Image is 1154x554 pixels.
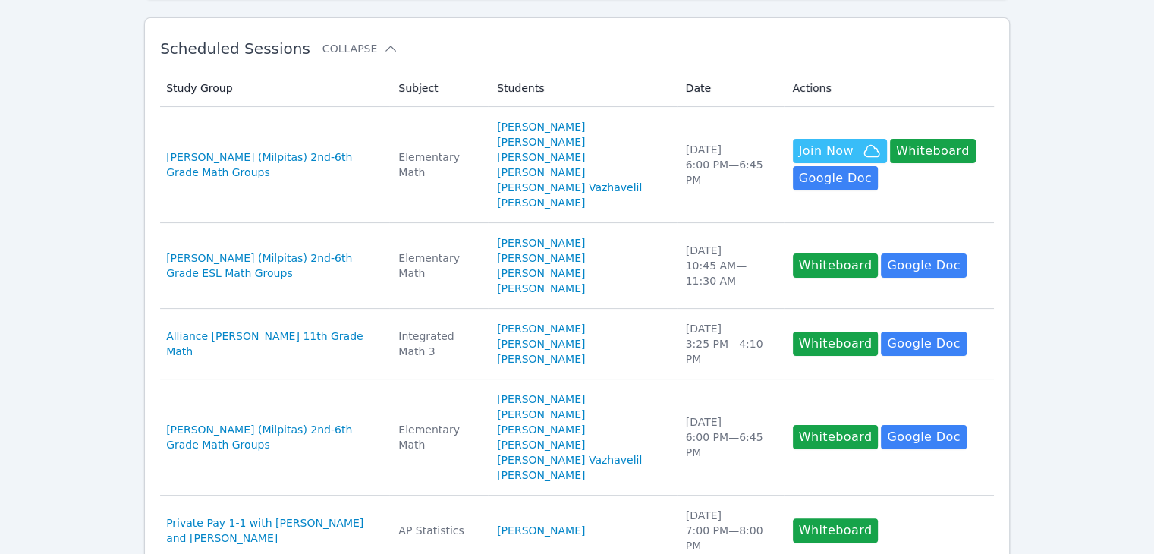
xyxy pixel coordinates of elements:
[793,518,879,543] button: Whiteboard
[497,321,585,336] a: [PERSON_NAME]
[322,41,398,56] button: Collapse
[398,422,479,452] div: Elementary Math
[793,139,887,163] button: Join Now
[686,321,775,367] div: [DATE] 3:25 PM — 4:10 PM
[166,515,380,546] a: Private Pay 1-1 with [PERSON_NAME] and [PERSON_NAME]
[160,70,389,107] th: Study Group
[497,119,585,134] a: [PERSON_NAME]
[497,165,668,195] a: [PERSON_NAME] [PERSON_NAME] Vazhavelil
[166,150,380,180] a: [PERSON_NAME] (Milpitas) 2nd-6th Grade Math Groups
[398,250,479,281] div: Elementary Math
[881,253,966,278] a: Google Doc
[497,407,585,422] a: [PERSON_NAME]
[497,134,585,150] a: [PERSON_NAME]
[497,523,585,538] a: [PERSON_NAME]
[166,329,380,359] a: Alliance [PERSON_NAME] 11th Grade Math
[497,392,585,407] a: [PERSON_NAME]
[497,437,668,467] a: [PERSON_NAME] [PERSON_NAME] Vazhavelil
[497,150,585,165] a: [PERSON_NAME]
[389,70,488,107] th: Subject
[497,422,585,437] a: [PERSON_NAME]
[160,223,994,309] tr: [PERSON_NAME] (Milpitas) 2nd-6th Grade ESL Math GroupsElementary Math[PERSON_NAME][PERSON_NAME][P...
[398,150,479,180] div: Elementary Math
[497,281,585,296] a: [PERSON_NAME]
[793,166,878,190] a: Google Doc
[677,70,784,107] th: Date
[398,329,479,359] div: Integrated Math 3
[686,243,775,288] div: [DATE] 10:45 AM — 11:30 AM
[160,39,310,58] span: Scheduled Sessions
[799,142,854,160] span: Join Now
[497,351,585,367] a: [PERSON_NAME]
[890,139,976,163] button: Whiteboard
[160,309,994,379] tr: Alliance [PERSON_NAME] 11th Grade MathIntegrated Math 3[PERSON_NAME][PERSON_NAME][PERSON_NAME][DA...
[497,250,585,266] a: [PERSON_NAME]
[160,107,994,223] tr: [PERSON_NAME] (Milpitas) 2nd-6th Grade Math GroupsElementary Math[PERSON_NAME][PERSON_NAME][PERSO...
[497,467,585,483] a: [PERSON_NAME]
[793,332,879,356] button: Whiteboard
[488,70,677,107] th: Students
[881,332,966,356] a: Google Doc
[398,523,479,538] div: AP Statistics
[160,379,994,496] tr: [PERSON_NAME] (Milpitas) 2nd-6th Grade Math GroupsElementary Math[PERSON_NAME][PERSON_NAME][PERSO...
[784,70,994,107] th: Actions
[166,250,380,281] a: [PERSON_NAME] (Milpitas) 2nd-6th Grade ESL Math Groups
[497,195,585,210] a: [PERSON_NAME]
[686,508,775,553] div: [DATE] 7:00 PM — 8:00 PM
[881,425,966,449] a: Google Doc
[497,336,585,351] a: [PERSON_NAME]
[166,422,380,452] a: [PERSON_NAME] (Milpitas) 2nd-6th Grade Math Groups
[497,266,585,281] a: [PERSON_NAME]
[686,414,775,460] div: [DATE] 6:00 PM — 6:45 PM
[793,253,879,278] button: Whiteboard
[497,235,585,250] a: [PERSON_NAME]
[793,425,879,449] button: Whiteboard
[686,142,775,187] div: [DATE] 6:00 PM — 6:45 PM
